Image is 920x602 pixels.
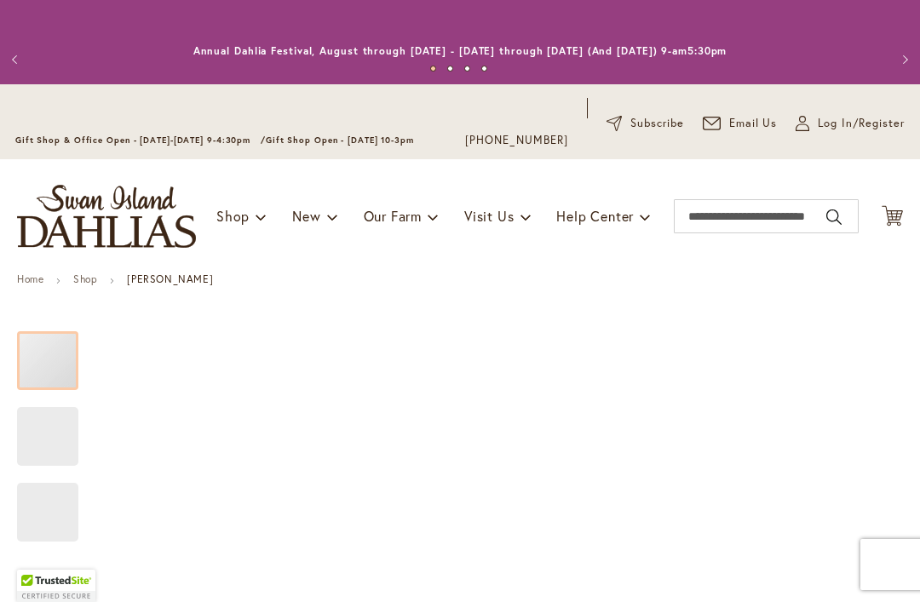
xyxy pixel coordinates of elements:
button: 3 of 4 [464,66,470,72]
button: 4 of 4 [481,66,487,72]
div: Ryan C [17,314,95,390]
a: [PHONE_NUMBER] [465,132,568,149]
span: Gift Shop & Office Open - [DATE]-[DATE] 9-4:30pm / [15,135,266,146]
span: Help Center [556,207,634,225]
span: Shop [216,207,250,225]
span: Visit Us [464,207,514,225]
a: Home [17,272,43,285]
button: 2 of 4 [447,66,453,72]
strong: [PERSON_NAME] [127,272,213,285]
div: Ryan C [17,466,78,542]
iframe: Launch Accessibility Center [13,542,60,589]
span: Gift Shop Open - [DATE] 10-3pm [266,135,414,146]
button: Next [886,43,920,77]
a: Log In/Register [796,115,905,132]
div: Ryan C [17,390,95,466]
a: Shop [73,272,97,285]
button: 1 of 4 [430,66,436,72]
span: Our Farm [364,207,422,225]
span: Email Us [729,115,778,132]
span: Subscribe [630,115,684,132]
a: store logo [17,185,196,248]
a: Subscribe [607,115,684,132]
a: Annual Dahlia Festival, August through [DATE] - [DATE] through [DATE] (And [DATE]) 9-am5:30pm [193,44,727,57]
a: Email Us [703,115,778,132]
span: New [292,207,320,225]
span: Log In/Register [818,115,905,132]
